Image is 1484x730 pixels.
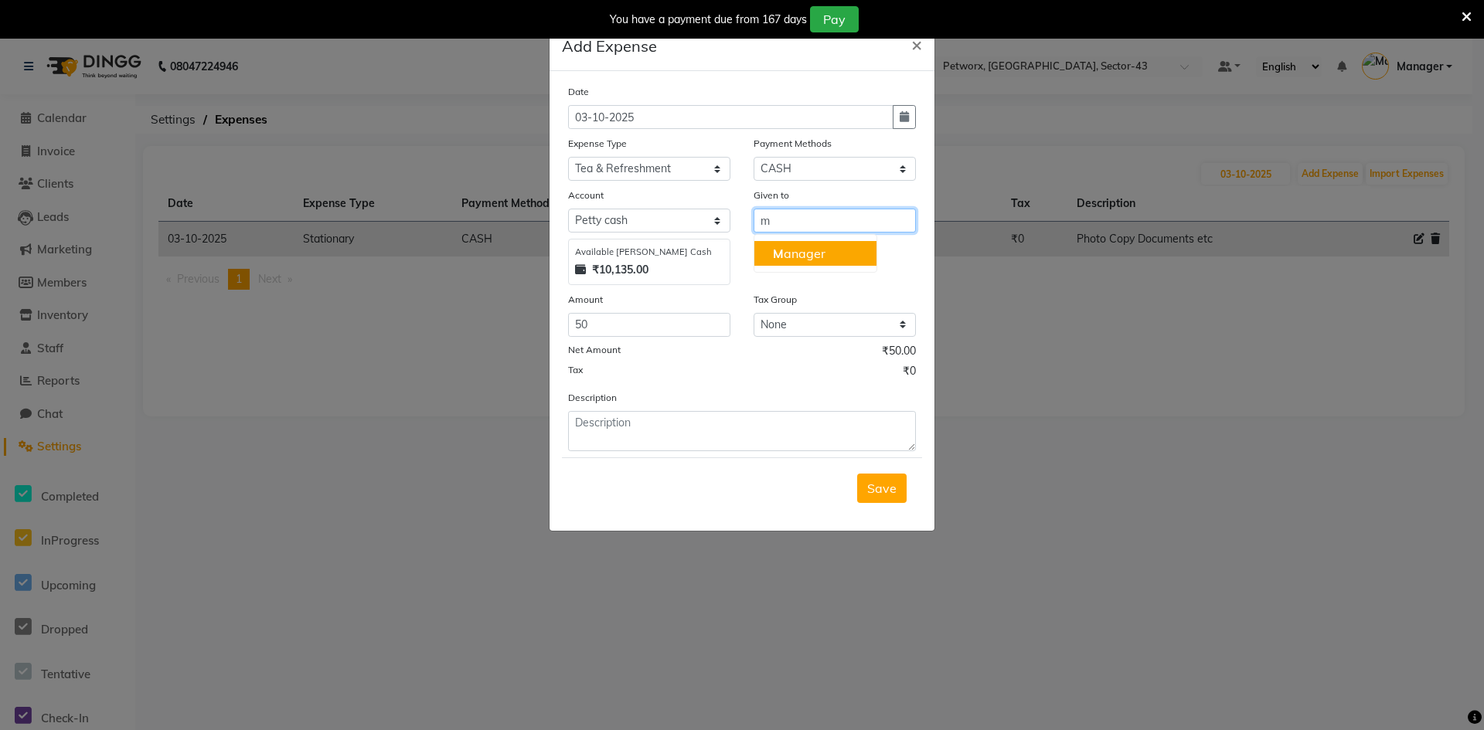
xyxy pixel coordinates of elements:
button: Pay [810,6,859,32]
button: Save [857,474,907,503]
label: Description [568,391,617,405]
label: Tax [568,363,583,377]
label: Net Amount [568,343,621,357]
div: You have a payment due from 167 days [610,12,807,28]
span: ₹50.00 [882,343,916,363]
label: Payment Methods [754,137,832,151]
h5: Add Expense [562,35,657,58]
input: Amount [568,313,730,337]
strong: ₹10,135.00 [592,262,648,278]
label: Given to [754,188,789,202]
ngb-highlight: anager [773,246,825,261]
button: Close [899,22,934,66]
label: Account [568,188,604,202]
label: Tax Group [754,293,797,307]
span: M [773,246,784,261]
label: Expense Type [568,137,627,151]
div: Available [PERSON_NAME] Cash [575,246,723,259]
span: ₹0 [903,363,916,383]
input: Given to [754,209,916,233]
span: × [911,32,922,56]
label: Amount [568,293,603,307]
label: Date [568,85,589,99]
span: Save [867,480,897,496]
